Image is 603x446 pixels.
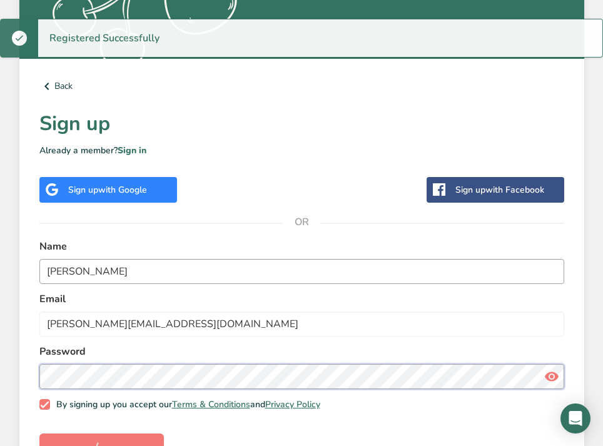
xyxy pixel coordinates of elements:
[39,239,564,254] label: Name
[39,144,564,157] p: Already a member?
[39,291,564,307] label: Email
[39,109,564,139] h1: Sign up
[39,259,564,284] input: John Doe
[38,19,171,57] div: Registered Successfully
[50,399,320,410] span: By signing up you accept our and
[39,79,564,94] a: Back
[283,203,320,241] span: OR
[118,144,146,156] a: Sign in
[68,183,147,196] div: Sign up
[485,184,544,196] span: with Facebook
[172,398,250,410] a: Terms & Conditions
[39,344,564,359] label: Password
[455,183,544,196] div: Sign up
[265,398,320,410] a: Privacy Policy
[39,312,564,337] input: email@example.com
[560,403,590,433] div: Open Intercom Messenger
[98,184,147,196] span: with Google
